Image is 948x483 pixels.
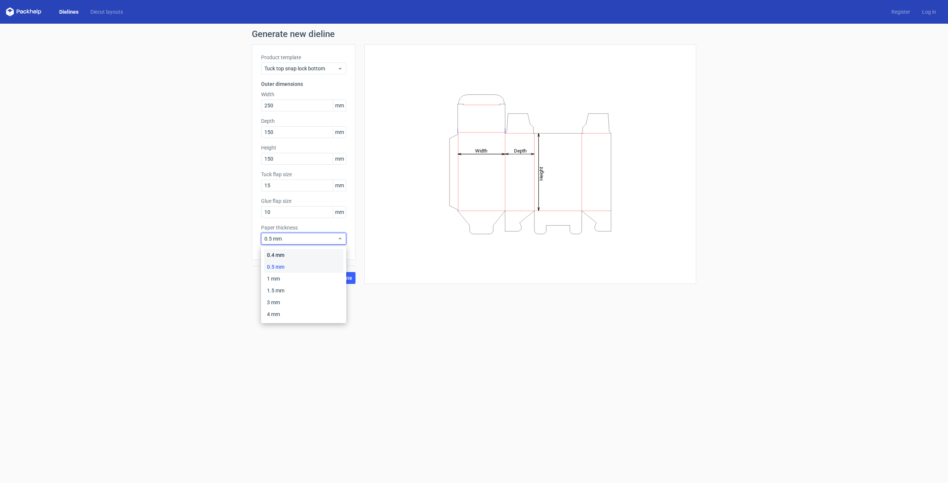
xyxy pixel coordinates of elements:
div: 1.5 mm [264,285,343,296]
label: Depth [261,117,346,125]
h1: Generate new dieline [252,30,696,38]
span: mm [333,100,346,111]
div: 0.4 mm [264,249,343,261]
label: Glue flap size [261,197,346,205]
span: mm [333,127,346,138]
a: Dielines [53,8,84,16]
a: Register [885,8,916,16]
tspan: Width [475,148,487,153]
label: Paper thickness [261,224,346,231]
span: mm [333,153,346,164]
label: Height [261,144,346,151]
div: 3 mm [264,296,343,308]
tspan: Depth [514,148,527,153]
label: Product template [261,54,346,61]
label: Tuck flap size [261,171,346,178]
div: 4 mm [264,308,343,320]
span: mm [333,180,346,191]
div: 1 mm [264,273,343,285]
div: 0.5 mm [264,261,343,273]
tspan: Height [538,167,544,180]
span: 0.5 mm [264,235,337,242]
h3: Outer dimensions [261,80,346,88]
a: Log in [916,8,942,16]
label: Width [261,91,346,98]
a: Diecut layouts [84,8,129,16]
span: Tuck top snap lock bottom [264,65,337,72]
span: mm [333,207,346,218]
